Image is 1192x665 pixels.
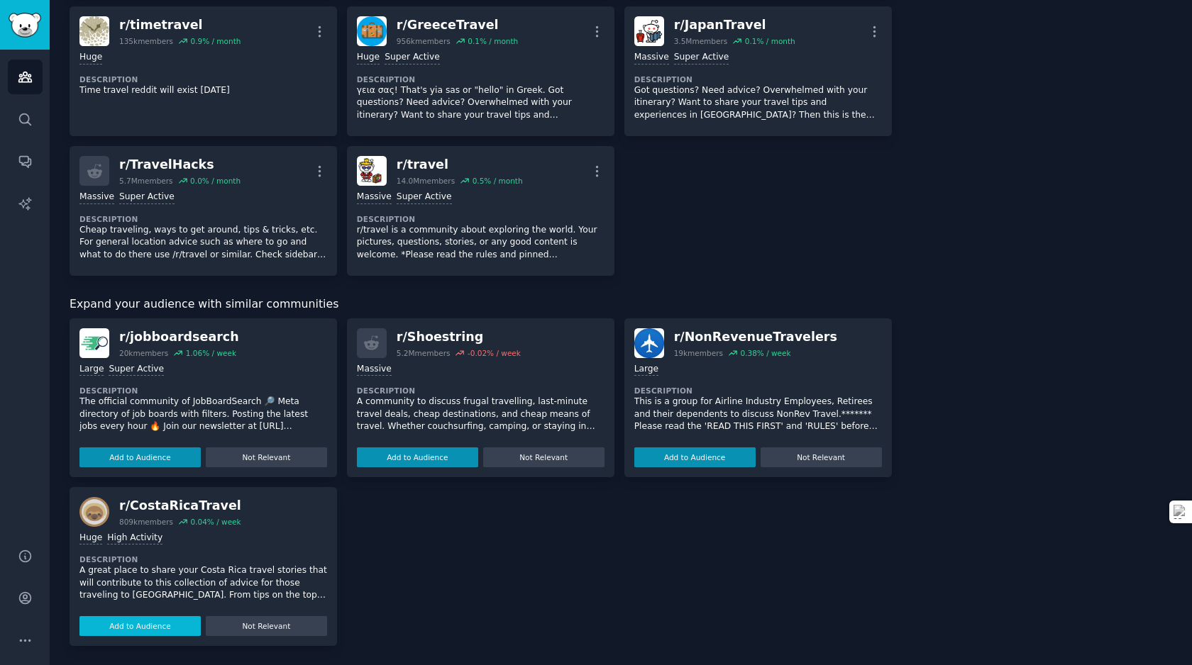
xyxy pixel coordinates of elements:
div: High Activity [107,532,162,545]
div: 0.0 % / month [190,176,241,186]
div: r/ CostaRicaTravel [119,497,241,515]
img: NonRevenueTravelers [634,328,664,358]
div: 0.5 % / month [473,176,523,186]
dt: Description [79,554,327,564]
p: Cheap traveling, ways to get around, tips & tricks, etc. For general location advice such as wher... [79,224,327,262]
button: Add to Audience [357,447,478,467]
dt: Description [634,74,882,84]
div: 0.04 % / week [190,517,241,527]
p: Got questions? Need advice? Overwhelmed with your itinerary? Want to share your travel tips and e... [634,84,882,122]
div: 0.1 % / month [468,36,518,46]
button: Not Relevant [206,616,327,636]
dt: Description [79,214,327,224]
button: Add to Audience [79,447,201,467]
div: -0.02 % / week [468,348,521,358]
p: r/travel is a community about exploring the world. Your pictures, questions, stories, or any good... [357,224,605,262]
div: Super Active [674,51,729,65]
div: r/ travel [397,156,523,174]
button: Add to Audience [79,616,201,636]
dt: Description [357,386,605,396]
div: Massive [79,191,114,204]
div: 14.0M members [397,176,455,186]
a: r/TravelHacks5.7Mmembers0.0% / monthMassiveSuper ActiveDescriptionCheap traveling, ways to get ar... [70,146,337,276]
a: JapanTravelr/JapanTravel3.5Mmembers0.1% / monthMassiveSuper ActiveDescriptionGot questions? Need ... [624,6,892,136]
div: 5.7M members [119,176,173,186]
div: Massive [357,363,392,376]
dt: Description [357,74,605,84]
img: JapanTravel [634,16,664,46]
div: Huge [79,532,102,545]
img: GreeceTravel [357,16,387,46]
img: CostaRicaTravel [79,497,109,527]
dt: Description [634,386,882,396]
div: r/ TravelHacks [119,156,241,174]
a: timetravelr/timetravel135kmembers0.9% / monthHugeDescriptionTime travel reddit will exist [DATE] [70,6,337,136]
div: 5.2M members [397,348,451,358]
button: Not Relevant [483,447,605,467]
div: 956k members [397,36,451,46]
div: Huge [79,51,102,65]
img: travel [357,156,387,186]
p: Time travel reddit will exist [DATE] [79,84,327,97]
div: 1.06 % / week [186,348,236,358]
p: A great place to share your Costa Rica travel stories that will contribute to this collection of ... [79,564,327,602]
div: Super Active [385,51,440,65]
button: Add to Audience [634,447,756,467]
p: γεια σας! That's yia sas or "hello" in Greek. Got questions? Need advice? Overwhelmed with your i... [357,84,605,122]
button: Not Relevant [761,447,882,467]
dt: Description [357,214,605,224]
img: jobboardsearch [79,328,109,358]
p: This is a group for Airline Industry Employees, Retirees and their dependents to discuss NonRev T... [634,396,882,433]
div: Super Active [119,191,175,204]
div: Large [79,363,104,376]
div: 809k members [119,517,173,527]
button: Not Relevant [206,447,327,467]
div: r/ JapanTravel [674,16,795,34]
dt: Description [79,386,327,396]
p: A community to discuss frugal travelling, last-minute travel deals, cheap destinations, and cheap... [357,396,605,433]
img: timetravel [79,16,109,46]
div: 19k members [674,348,723,358]
a: GreeceTravelr/GreeceTravel956kmembers0.1% / monthHugeSuper ActiveDescriptionγεια σας! That's yia ... [347,6,614,136]
div: Huge [357,51,380,65]
div: Massive [634,51,669,65]
div: r/ timetravel [119,16,241,34]
div: r/ Shoestring [397,328,521,346]
div: 0.9 % / month [190,36,241,46]
img: GummySearch logo [9,13,41,38]
div: 0.38 % / week [740,348,790,358]
p: The official community of JobBoardSearch 🔎 Meta directory of job boards with filters. Posting the... [79,396,327,433]
dt: Description [79,74,327,84]
div: Super Active [109,363,164,376]
div: r/ GreeceTravel [397,16,518,34]
div: 0.1 % / month [745,36,795,46]
div: r/ NonRevenueTravelers [674,328,837,346]
div: 20k members [119,348,168,358]
a: travelr/travel14.0Mmembers0.5% / monthMassiveSuper ActiveDescriptionr/travel is a community about... [347,146,614,276]
div: 3.5M members [674,36,728,46]
span: Expand your audience with similar communities [70,296,338,313]
div: 135k members [119,36,173,46]
div: Massive [357,191,392,204]
div: Super Active [397,191,452,204]
div: r/ jobboardsearch [119,328,239,346]
div: Large [634,363,658,376]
